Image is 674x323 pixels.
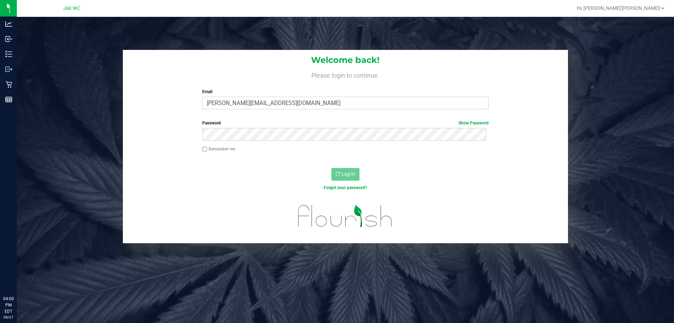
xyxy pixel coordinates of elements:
[5,51,12,58] inline-svg: Inventory
[202,146,235,152] label: Remember me
[123,56,568,65] h1: Welcome back!
[3,296,14,315] p: 04:00 PM EDT
[577,5,661,11] span: Hi, [PERSON_NAME]'[PERSON_NAME]!
[342,171,355,177] span: Log In
[331,168,359,181] button: Log In
[458,121,489,125] a: Show Password
[123,70,568,79] h4: Please login to continue.
[202,147,207,152] input: Remember me
[3,315,14,320] p: 08/27
[5,96,12,103] inline-svg: Reports
[5,35,12,43] inline-svg: Inbound
[202,121,221,125] span: Password
[290,198,401,234] img: flourish_logo.svg
[63,5,80,11] span: Jax WC
[202,89,488,95] label: Email
[5,81,12,88] inline-svg: Retail
[324,185,367,190] a: Forgot your password?
[5,66,12,73] inline-svg: Outbound
[5,20,12,27] inline-svg: Analytics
